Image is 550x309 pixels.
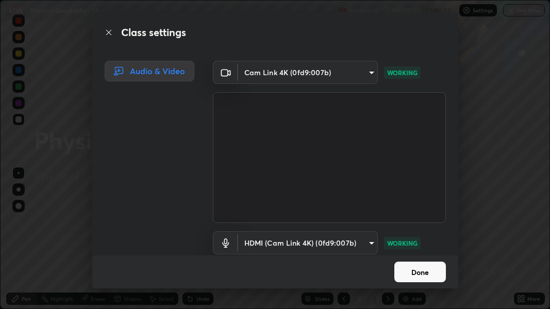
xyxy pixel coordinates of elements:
[121,25,186,40] h2: Class settings
[387,68,418,77] p: WORKING
[387,238,418,248] p: WORKING
[238,61,378,84] div: Cam Link 4K (0fd9:007b)
[394,262,446,282] button: Done
[238,231,378,254] div: Cam Link 4K (0fd9:007b)
[105,61,194,81] div: Audio & Video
